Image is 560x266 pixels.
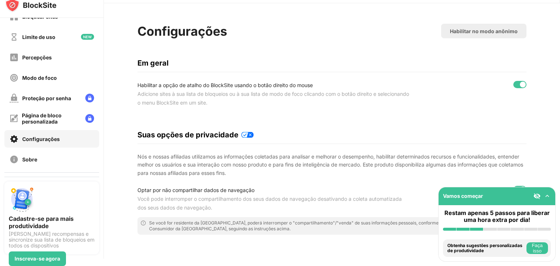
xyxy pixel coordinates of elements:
font: Limite de uso [22,34,55,40]
font: Suas opções de privacidade [137,130,238,139]
font: Optar por não compartilhar dados de navegação [137,187,254,193]
font: Adicione sites à sua lista de bloqueios ou à sua lista de modo de foco clicando com o botão direi... [137,91,409,106]
font: Página de bloco personalizada [22,112,62,125]
font: Obtenha sugestões personalizadas de produtividade [447,243,522,253]
font: [PERSON_NAME] recompensas e sincronize sua lista de bloqueios em todos os dispositivos [9,231,94,249]
img: eye-not-visible.svg [533,192,541,200]
font: Modo de foco [22,75,57,81]
font: Configurações [137,24,227,39]
font: Em geral [137,59,168,67]
font: Cadastre-se para mais produtividade [9,215,74,230]
img: time-usage-off.svg [9,32,19,42]
img: push-signup.svg [9,186,35,212]
img: settings-on.svg [9,134,19,144]
img: about-off.svg [9,155,19,164]
img: privacy-policy-updates.svg [241,132,254,138]
font: Sobre [22,156,37,163]
font: Configurações [22,136,60,142]
img: lock-menu.svg [85,114,94,123]
img: error-circle-outline.svg [140,220,146,226]
font: Vamos começar [443,193,483,199]
font: Habilitar no modo anônimo [450,28,518,34]
font: Percepções [22,54,52,60]
img: new-icon.svg [81,34,94,40]
font: Nós e nossas afiliadas utilizamos as informações coletadas para analisar e melhorar o desempenho,... [137,153,523,176]
font: Inscreva-se agora [15,255,60,262]
img: focus-off.svg [9,73,19,82]
font: Você pode interromper o compartilhamento dos seus dados de navegação desativando a coleta automat... [137,196,402,211]
img: lock-menu.svg [85,94,94,102]
button: Faça isso [526,242,548,254]
img: customize-block-page-off.svg [9,114,18,123]
font: Habilitar a opção de atalho do BlockSite usando o botão direito do mouse [137,82,313,88]
font: Se você for residente da [GEOGRAPHIC_DATA], poderá interromper o "compartilhamento"/"venda" de su... [149,220,512,231]
img: password-protection-off.svg [9,94,19,103]
img: omni-setup-toggle.svg [544,192,551,200]
font: Proteção por senha [22,95,71,101]
font: Restam apenas 5 passos para liberar uma hora extra por dia! [444,209,550,223]
font: Faça isso [532,243,543,254]
img: insights-off.svg [9,53,19,62]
